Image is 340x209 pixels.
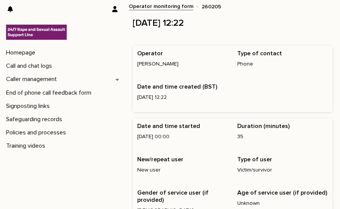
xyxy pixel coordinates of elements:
[202,2,221,10] p: 260205
[3,62,58,70] p: Call and chat logs
[137,166,228,174] p: New user
[3,129,72,136] p: Policies and processes
[137,156,183,162] span: New/repeat user
[137,50,163,56] span: Operator
[133,18,329,29] p: [DATE] 12:22
[3,89,97,97] p: End of phone call feedback form
[137,133,228,141] p: [DATE] 00:00
[237,60,328,68] p: Phone
[237,190,327,196] span: Age of service user (if provided)
[237,166,328,174] p: Victim/survivor
[237,50,282,56] span: Type of contact
[3,76,63,83] p: Caller management
[237,123,290,129] span: Duration (minutes)
[137,94,228,101] p: [DATE] 12:22
[137,123,200,129] span: Date and time started
[237,156,272,162] span: Type of user
[137,84,217,90] span: Date and time created (BST)
[237,200,328,207] p: Unknown
[3,142,51,150] p: Training videos
[3,103,56,110] p: Signposting links
[137,60,179,68] a: [PERSON_NAME]
[3,116,68,123] p: Safeguarding records
[6,25,67,40] img: rhQMoQhaT3yELyF149Cw
[237,133,328,141] p: 35
[137,190,208,203] span: Gender of service user (if provided)
[129,2,193,10] a: Operator monitoring form
[3,49,41,56] p: Homepage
